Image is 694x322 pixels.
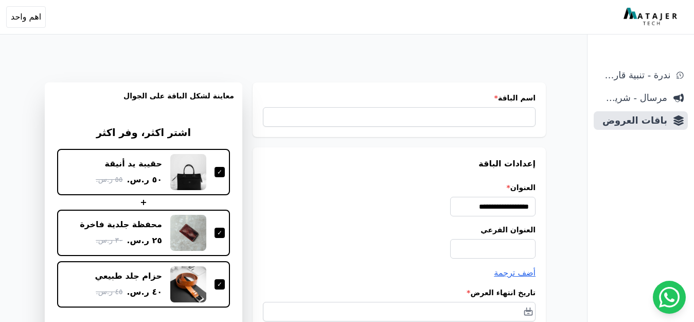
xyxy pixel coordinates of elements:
button: أضف ترجمة [494,267,536,279]
img: MatajerTech Logo [624,8,680,26]
h3: معاينة لشكل الباقة على الجوال [53,91,234,113]
button: اهم واحد [6,6,46,28]
span: ٤٥ ر.س. [96,286,122,297]
h3: إعدادات الباقة [263,158,536,170]
span: اهم واحد [11,11,41,23]
span: ندرة - تنبية قارب علي النفاذ [598,68,670,82]
span: أضف ترجمة [494,268,536,278]
span: ٥٥ ر.س. [96,174,122,185]
div: محفظة جلدية فاخرة [80,219,162,230]
span: ٥٠ ر.س. [127,174,162,186]
span: ٢٥ ر.س. [127,234,162,247]
label: العنوان [263,182,536,193]
img: حقيبة يد أنيقة [170,154,206,190]
span: مرسال - شريط دعاية [598,91,667,105]
span: باقات العروض [598,113,667,128]
label: العنوان الفرعي [263,225,536,235]
img: حزام جلد طبيعي [170,266,206,302]
div: حقيبة يد أنيقة [105,158,162,170]
label: اسم الباقة [263,93,536,103]
span: ٤٠ ر.س. [127,286,162,298]
label: تاريخ انتهاء العرض [263,287,536,298]
h3: اشتر اكثر، وفر اكثر [57,126,230,141]
div: حزام جلد طبيعي [95,270,163,282]
div: + [57,196,230,209]
span: ٣٠ ر.س. [96,235,122,246]
img: محفظة جلدية فاخرة [170,215,206,251]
